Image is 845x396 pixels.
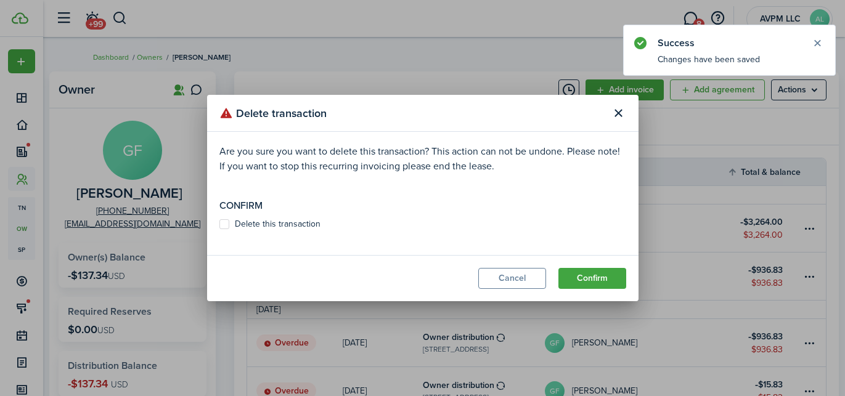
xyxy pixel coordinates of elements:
button: Close notify [809,34,826,52]
notify-body: Changes have been saved [624,53,835,75]
notify-title: Success [658,36,799,51]
modal-title: Delete transaction [219,101,605,125]
button: Close modal [608,103,629,124]
button: Confirm [558,268,626,289]
label: Delete this transaction [219,219,320,229]
button: Cancel [478,268,546,289]
p: Confirm [219,198,626,213]
p: Are you sure you want to delete this transaction? This action can not be undone. Please note! If ... [219,144,626,174]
